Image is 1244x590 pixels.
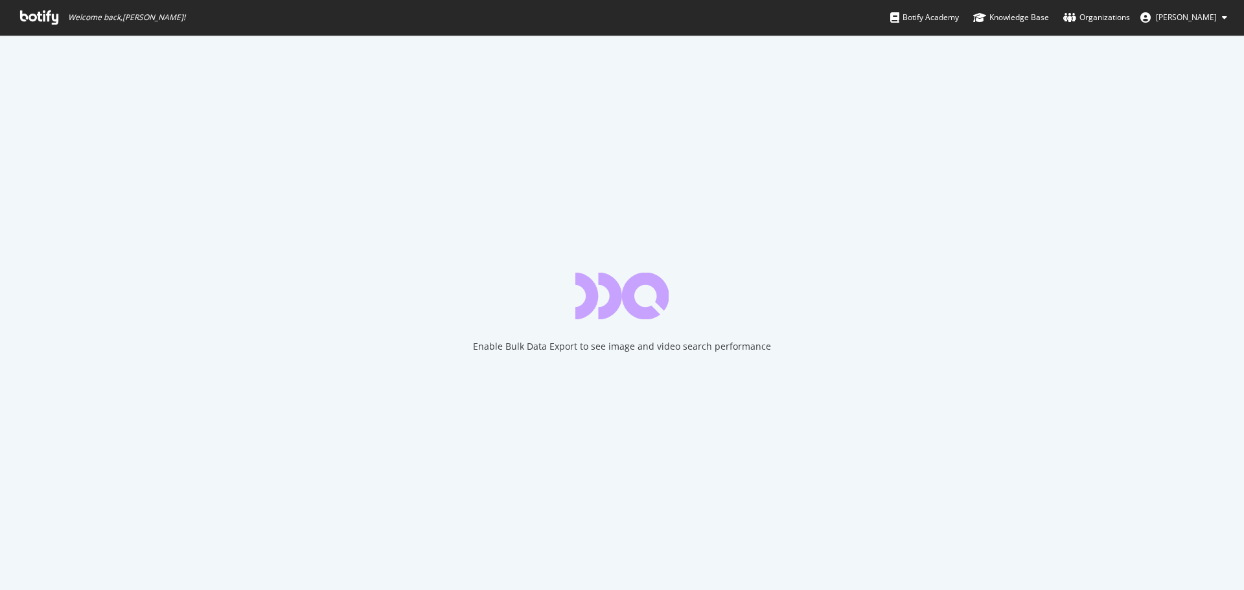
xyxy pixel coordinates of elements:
[473,340,771,353] div: Enable Bulk Data Export to see image and video search performance
[1130,7,1238,28] button: [PERSON_NAME]
[890,11,959,24] div: Botify Academy
[973,11,1049,24] div: Knowledge Base
[1063,11,1130,24] div: Organizations
[1156,12,1217,23] span: Heimerl Marlon
[68,12,185,23] span: Welcome back, [PERSON_NAME] !
[575,273,669,319] div: animation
